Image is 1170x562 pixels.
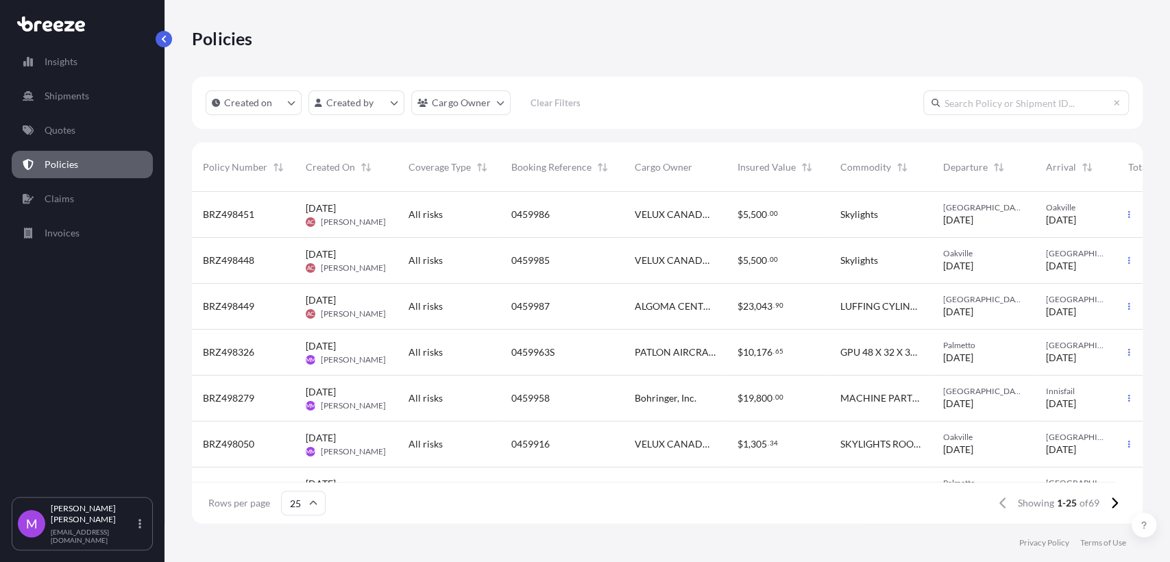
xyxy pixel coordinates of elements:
[1046,213,1076,227] span: [DATE]
[635,345,716,359] span: PATLON AIRCRAFT & INDUSTRIES LIMITED
[635,391,696,405] span: Bohringer, Inc.
[1080,537,1126,548] a: Terms of Use
[743,439,748,449] span: 1
[635,208,716,221] span: VELUX CANADA INC
[511,208,550,221] span: 0459986
[770,441,778,445] span: 34
[743,347,754,357] span: 10
[738,347,743,357] span: $
[409,437,443,451] span: All risks
[1046,340,1106,351] span: [GEOGRAPHIC_DATA]
[306,160,355,174] span: Created On
[26,517,38,530] span: M
[840,254,878,267] span: Skylights
[768,257,769,262] span: .
[511,437,550,451] span: 0459916
[203,345,254,359] span: BRZ498326
[203,254,254,267] span: BRZ498448
[203,300,254,313] span: BRZ498449
[1046,351,1076,365] span: [DATE]
[1018,496,1054,510] span: Showing
[409,254,443,267] span: All risks
[321,217,386,228] span: [PERSON_NAME]
[751,439,767,449] span: 305
[635,437,716,451] span: VELUX CANADA INC
[738,302,743,311] span: $
[743,393,754,403] span: 19
[943,305,973,319] span: [DATE]
[45,89,89,103] p: Shipments
[1019,537,1069,548] a: Privacy Policy
[943,432,1024,443] span: Oakville
[943,213,973,227] span: [DATE]
[1046,259,1076,273] span: [DATE]
[840,345,921,359] span: GPU 48 X 32 X 37 175 Lbs 91 X 40 X 83 688 Lbs 863 [MEDICAL_DATA] Total Weight
[990,159,1007,175] button: Sort
[1046,397,1076,411] span: [DATE]
[1046,386,1106,397] span: Innisfail
[1046,478,1106,489] span: [GEOGRAPHIC_DATA]
[943,443,973,456] span: [DATE]
[840,160,891,174] span: Commodity
[12,117,153,144] a: Quotes
[306,339,336,353] span: [DATE]
[840,391,921,405] span: MACHINE PARTS TOOLS 1 1 X BOX 1 20 M 50 X 1 01 M 39 76 X 0 43 M 16 92 Weight 1070 Kg 23591 Bs 2 1...
[768,441,769,445] span: .
[474,159,490,175] button: Sort
[511,345,554,359] span: 0459963S
[756,393,772,403] span: 800
[943,340,1024,351] span: Palmetto
[203,160,267,174] span: Policy Number
[1046,248,1106,259] span: [GEOGRAPHIC_DATA]
[799,159,815,175] button: Sort
[840,300,921,313] span: LUFFING CYLINDER
[943,248,1024,259] span: Oakville
[409,391,443,405] span: All risks
[307,307,314,321] span: AC
[12,219,153,247] a: Invoices
[358,159,374,175] button: Sort
[306,353,315,367] span: MM
[409,300,443,313] span: All risks
[306,247,336,261] span: [DATE]
[203,391,254,405] span: BRZ498279
[531,96,581,110] p: Clear Filters
[306,399,315,413] span: MM
[754,393,756,403] span: ,
[306,293,336,307] span: [DATE]
[768,211,769,216] span: .
[1079,159,1095,175] button: Sort
[743,210,748,219] span: 5
[943,397,973,411] span: [DATE]
[517,92,594,114] button: Clear Filters
[748,210,751,219] span: ,
[203,437,254,451] span: BRZ498050
[751,210,767,219] span: 500
[409,208,443,221] span: All risks
[1046,202,1106,213] span: Oakville
[307,261,314,275] span: AC
[206,90,302,115] button: createdOn Filter options
[773,395,775,400] span: .
[748,256,751,265] span: ,
[308,90,404,115] button: createdBy Filter options
[511,300,550,313] span: 0459987
[224,96,273,110] p: Created on
[738,256,743,265] span: $
[943,259,973,273] span: [DATE]
[943,386,1024,397] span: [GEOGRAPHIC_DATA]
[1046,294,1106,305] span: [GEOGRAPHIC_DATA]
[51,503,136,525] p: [PERSON_NAME] [PERSON_NAME]
[51,528,136,544] p: [EMAIL_ADDRESS][DOMAIN_NAME]
[12,48,153,75] a: Insights
[511,391,550,405] span: 0459958
[45,123,75,137] p: Quotes
[306,201,336,215] span: [DATE]
[203,208,254,221] span: BRZ498451
[943,160,988,174] span: Departure
[307,215,314,229] span: AC
[511,160,592,174] span: Booking Reference
[12,82,153,110] a: Shipments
